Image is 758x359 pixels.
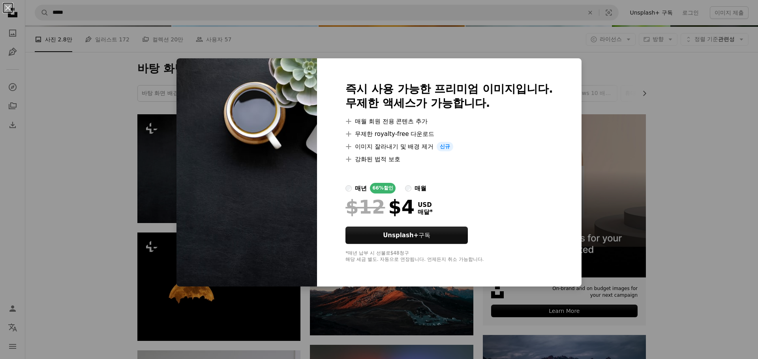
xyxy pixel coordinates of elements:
input: 매월 [405,185,411,192]
span: $12 [345,197,385,217]
button: Unsplash+구독 [345,227,468,244]
img: premium_photo-1661324478087-65b970ea07fa [176,58,317,286]
li: 강화된 법적 보호 [345,154,553,164]
li: 무제한 royalty-free 다운로드 [345,129,553,139]
span: USD [418,201,433,208]
li: 매월 회원 전용 콘텐츠 추가 [345,117,553,126]
li: 이미지 잘라내기 및 배경 제거 [345,142,553,151]
span: 신규 [437,142,453,151]
div: *매년 납부 시 선불로 $48 청구 해당 세금 별도. 자동으로 연장됩니다. 언제든지 취소 가능합니다. [345,250,553,263]
div: 매월 [415,184,426,193]
h2: 즉시 사용 가능한 프리미엄 이미지입니다. 무제한 액세스가 가능합니다. [345,82,553,110]
strong: Unsplash+ [383,232,418,239]
input: 매년66%할인 [345,185,352,192]
div: 66% 할인 [370,183,396,193]
div: $4 [345,197,415,217]
div: 매년 [355,184,367,193]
